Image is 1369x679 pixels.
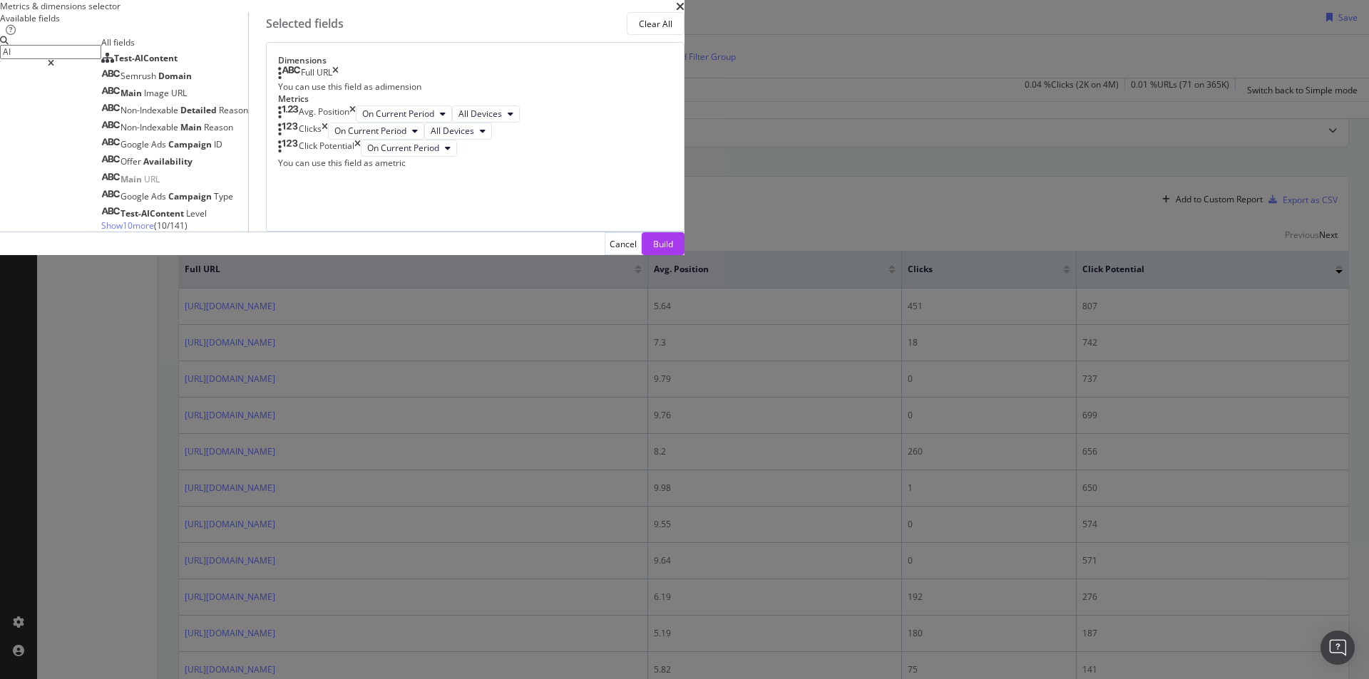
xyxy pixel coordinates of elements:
span: Reason [219,104,248,116]
button: Clear All [627,12,684,35]
div: Full URL [301,66,332,81]
button: All Devices [424,123,492,140]
button: Build [642,232,684,255]
span: Ads [151,138,168,150]
span: Campaign [168,138,214,150]
span: Main [180,121,204,133]
span: Ads [151,190,168,202]
button: On Current Period [356,105,452,123]
span: Semrush [121,70,158,82]
div: Clear All [639,18,672,30]
span: Test-AIContent [114,52,178,64]
span: Availability [143,155,193,167]
div: Selected fields [266,16,344,32]
div: Avg. Position [299,105,349,123]
span: On Current Period [367,142,439,154]
span: All Devices [431,125,474,137]
span: URL [144,173,160,185]
span: Show 10 more [101,219,154,232]
span: ID [214,138,222,150]
span: Main [121,173,144,185]
button: Cancel [605,232,642,255]
div: Clicks [299,123,322,140]
span: Detailed [180,104,219,116]
span: Google [121,190,151,202]
span: URL [171,87,187,99]
span: On Current Period [334,125,406,137]
span: Offer [121,155,143,167]
div: ClickstimesOn Current PeriodAll Devices [278,123,672,140]
span: Non-Indexable [121,104,180,116]
span: Domain [158,70,192,82]
div: You can use this field as a dimension [278,81,672,93]
span: Level [186,207,207,219]
span: Google [121,138,151,150]
div: times [322,123,328,140]
span: All Devices [458,108,502,120]
span: ( 10 / 141 ) [154,219,188,232]
div: Build [653,238,673,250]
div: Open Intercom Messenger [1321,631,1355,665]
div: You can use this field as a metric [278,157,672,169]
span: Campaign [168,190,214,202]
div: times [349,105,356,123]
div: Dimensions [278,54,672,66]
div: Cancel [610,238,637,250]
span: Non-Indexable [121,121,180,133]
div: Full URLtimes [278,66,672,81]
div: Click PotentialtimesOn Current Period [278,140,672,157]
div: times [354,140,361,157]
span: Type [214,190,233,202]
div: All fields [101,36,248,48]
span: Image [144,87,171,99]
div: times [332,66,339,81]
button: All Devices [452,105,520,123]
span: On Current Period [362,108,434,120]
span: Test-AIContent [121,207,186,219]
span: Reason [204,121,233,133]
div: Click Potential [299,140,354,157]
div: Avg. PositiontimesOn Current PeriodAll Devices [278,105,672,123]
button: On Current Period [361,140,457,157]
button: On Current Period [328,123,424,140]
div: Metrics [278,93,672,105]
span: Main [121,87,144,99]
